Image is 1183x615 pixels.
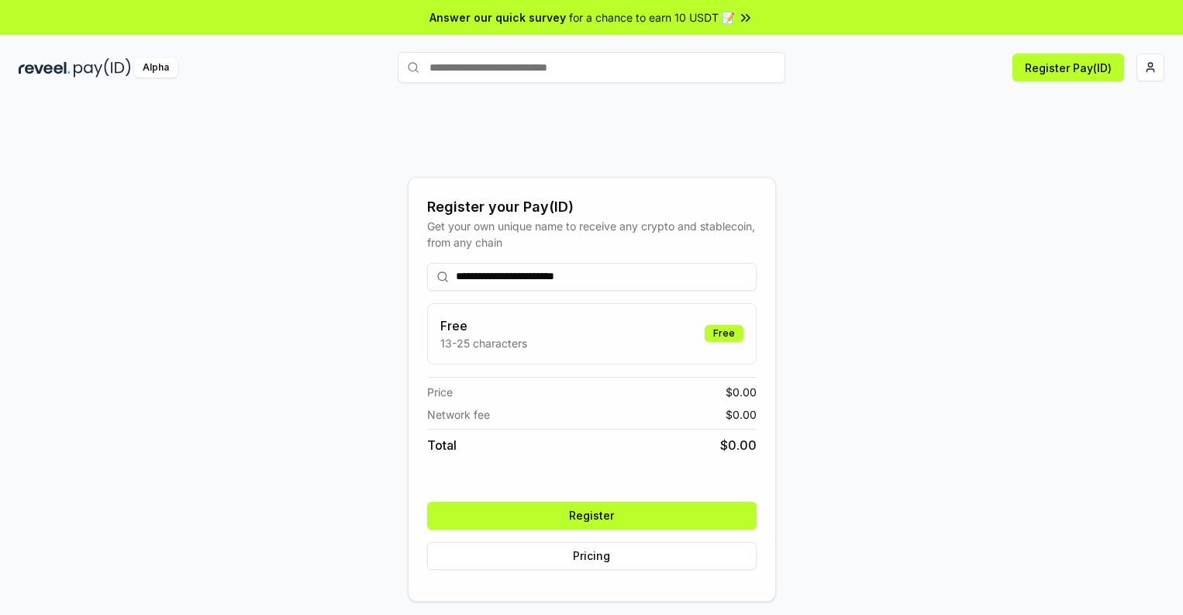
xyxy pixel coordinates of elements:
[19,58,71,78] img: reveel_dark
[726,406,757,423] span: $ 0.00
[427,406,490,423] span: Network fee
[569,9,735,26] span: for a chance to earn 10 USDT 📝
[705,325,743,342] div: Free
[440,316,527,335] h3: Free
[427,502,757,530] button: Register
[427,384,453,400] span: Price
[134,58,178,78] div: Alpha
[427,218,757,250] div: Get your own unique name to receive any crypto and stablecoin, from any chain
[74,58,131,78] img: pay_id
[427,542,757,570] button: Pricing
[1012,54,1124,81] button: Register Pay(ID)
[440,335,527,351] p: 13-25 characters
[726,384,757,400] span: $ 0.00
[429,9,566,26] span: Answer our quick survey
[427,196,757,218] div: Register your Pay(ID)
[720,436,757,454] span: $ 0.00
[427,436,457,454] span: Total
